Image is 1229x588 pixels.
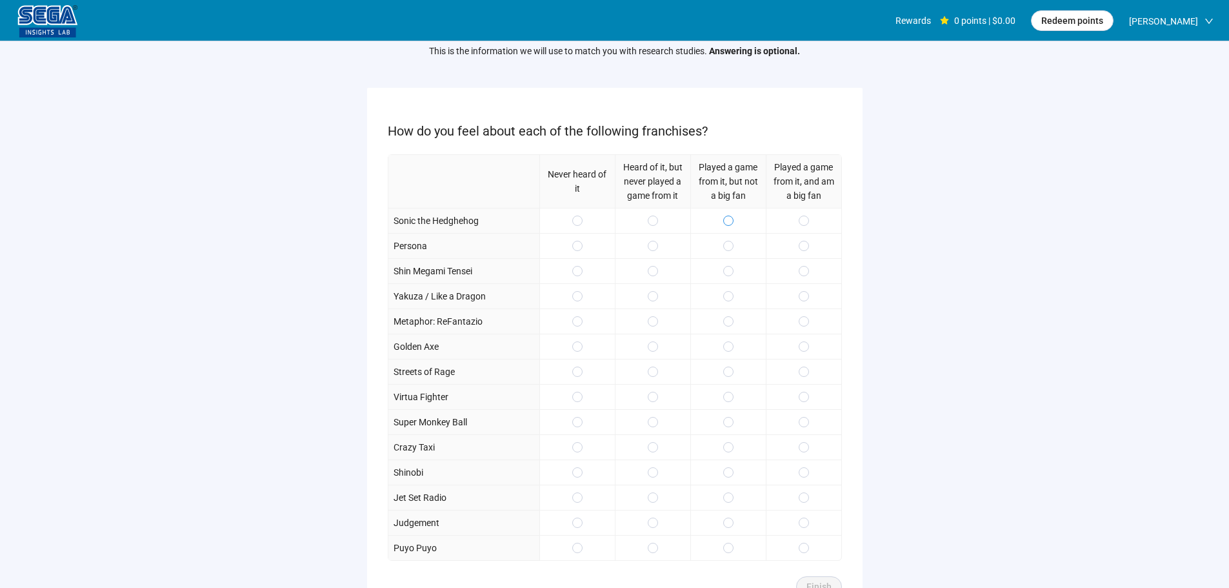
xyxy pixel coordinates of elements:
[696,160,761,203] p: Played a game from it, but not a big fan
[394,415,467,429] p: Super Monkey Ball
[394,541,437,555] p: Puyo Puyo
[1041,14,1103,28] span: Redeem points
[394,314,483,329] p: Metaphor: ReFantazio
[429,44,800,58] p: This is the information we will use to match you with research studies.
[394,516,439,530] p: Judgement
[1129,1,1198,42] span: [PERSON_NAME]
[394,264,472,278] p: Shin Megami Tensei
[394,214,479,228] p: Sonic the Hedghehog
[394,365,455,379] p: Streets of Rage
[394,491,446,505] p: Jet Set Radio
[388,121,842,141] p: How do you feel about each of the following franchises?
[394,239,427,253] p: Persona
[709,46,800,56] strong: Answering is optional.
[394,390,448,404] p: Virtua Fighter
[940,16,949,25] span: star
[772,160,836,203] p: Played a game from it, and am a big fan
[394,340,439,354] p: Golden Axe
[394,289,486,303] p: Yakuza / Like a Dragon
[545,167,610,196] p: Never heard of it
[1031,10,1114,31] button: Redeem points
[394,440,435,454] p: Crazy Taxi
[394,465,423,480] p: Shinobi
[1204,17,1214,26] span: down
[621,160,685,203] p: Heard of it, but never played a game from it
